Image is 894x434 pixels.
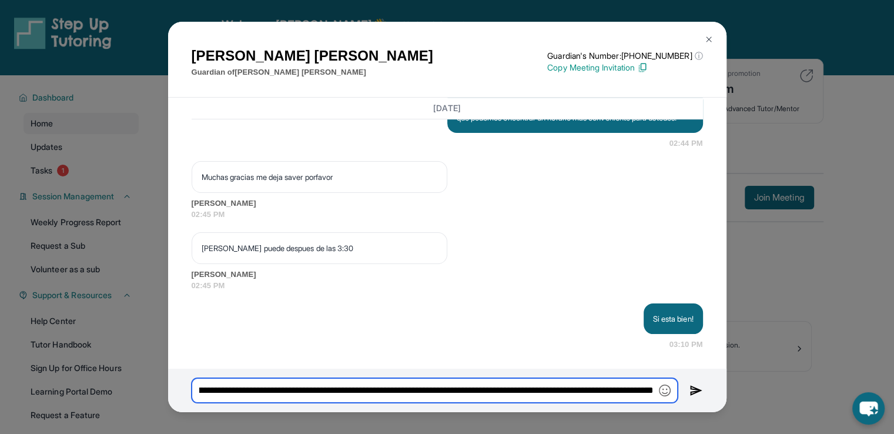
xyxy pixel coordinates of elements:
span: [PERSON_NAME] [192,198,703,209]
span: [PERSON_NAME] [192,269,703,281]
img: Close Icon [704,35,714,44]
img: Emoji [659,385,671,396]
span: 02:45 PM [192,209,703,221]
span: 02:44 PM [669,138,703,149]
span: ⓘ [694,50,702,62]
span: 02:45 PM [192,280,703,292]
img: Send icon [689,383,703,398]
p: Muchas gracias me deja saver porfavor [202,171,437,183]
span: 03:10 PM [669,339,703,350]
img: Copy Icon [637,62,648,73]
p: [PERSON_NAME] puede despues de las 3:30 [202,242,437,254]
button: chat-button [852,392,885,425]
p: Guardian's Number: [PHONE_NUMBER] [547,50,702,62]
h3: [DATE] [192,102,703,114]
p: Si esta bien! [653,313,694,325]
p: Copy Meeting Invitation [547,62,702,74]
p: Guardian of [PERSON_NAME] [PERSON_NAME] [192,66,433,78]
h1: [PERSON_NAME] [PERSON_NAME] [192,45,433,66]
